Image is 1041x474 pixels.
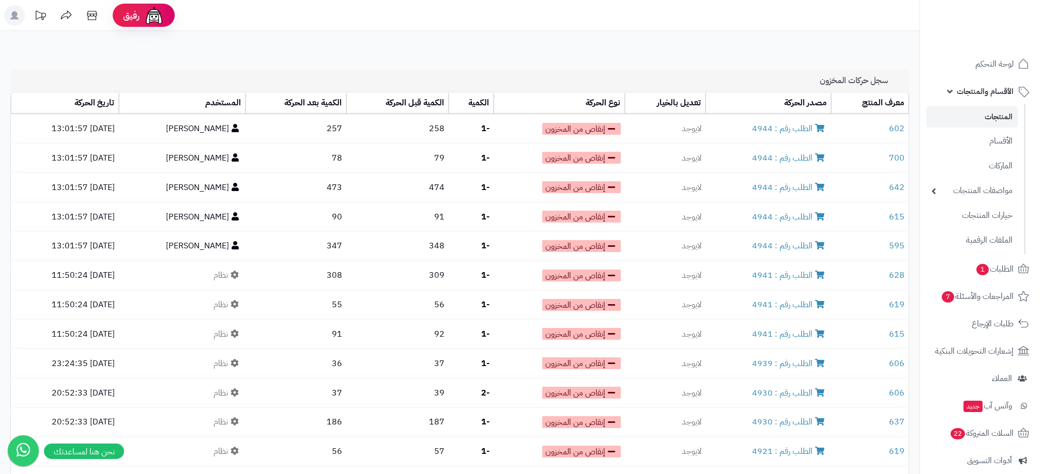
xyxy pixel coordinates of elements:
span: إنقاص من المخزون [542,152,621,164]
strong: -1 [481,328,489,340]
td: 257 [246,115,346,144]
small: [DATE] 13:01:57 [52,181,115,194]
a: الطلب رقم : 4944 [752,152,827,164]
a: الطلب رقم : 4941 [752,269,827,281]
td: 90 [246,202,346,231]
a: 700 [889,152,905,164]
th: مصدر الحركة [706,93,831,114]
span: إنقاص من المخزون [542,328,621,340]
strong: -1 [481,269,489,281]
span: لايوجد [682,152,701,164]
a: 606 [889,357,905,370]
small: [DATE] 11:50:24 [52,328,115,340]
a: 628 [889,269,905,281]
td: 348 [346,232,449,261]
span: نظام [213,416,241,428]
span: نظام [213,328,241,340]
span: إنقاص من المخزون [542,270,621,281]
span: لايوجد [682,357,701,370]
span: طلبات الإرجاع [972,317,1014,331]
span: لايوجد [682,240,701,252]
a: 642 [889,181,905,194]
span: نظام [213,298,241,311]
span: السلات المتروكة [950,426,1014,440]
a: 637 [889,416,905,428]
th: تعديل بالخيار [625,93,706,114]
span: 7 [941,291,955,303]
a: الطلب رقم : 4930 [752,416,827,428]
strong: -1 [481,298,489,311]
a: 615 [889,211,905,223]
a: الطلب رقم : 4939 [752,357,827,370]
img: logo-2.png [971,13,1031,35]
span: نظام [213,445,241,457]
small: [DATE] 20:52:33 [52,387,115,399]
span: 1 [976,263,989,276]
span: إنقاص من المخزون [542,446,621,457]
span: لايوجد [682,122,701,135]
span: المراجعات والأسئلة [941,289,1014,304]
span: أدوات التسويق [967,453,1012,468]
strong: -1 [481,211,489,223]
h3: سجل حركات المخزون [820,76,901,86]
th: الكمية بعد الحركة [246,93,346,114]
small: [DATE] 11:50:24 [52,298,115,311]
strong: -1 [481,181,489,194]
td: 186 [246,408,346,437]
td: 474 [346,173,449,202]
span: رفيق [123,9,140,22]
td: 473 [246,173,346,202]
span: لايوجد [682,181,701,194]
a: 606 [889,387,905,399]
strong: -1 [481,416,489,428]
span: لوحة التحكم [975,57,1014,71]
span: لايوجد [682,269,701,281]
a: الطلب رقم : 4921 [752,445,827,457]
td: 91 [246,320,346,349]
td: 36 [246,349,346,378]
strong: -1 [481,357,489,370]
small: [DATE] 13:01:57 [52,152,115,164]
th: نوع الحركة [494,93,625,114]
a: 619 [889,445,905,457]
th: الكمية قبل الحركة [346,93,449,114]
td: 347 [246,232,346,261]
td: 92 [346,320,449,349]
span: الطلبات [975,262,1014,276]
span: لايوجد [682,211,701,223]
a: خيارات المنتجات [926,204,1018,227]
td: 56 [346,291,449,320]
td: 258 [346,115,449,144]
span: لايوجد [682,445,701,457]
a: تحديثات المنصة [27,5,53,28]
span: العملاء [992,371,1012,386]
a: العملاء [926,366,1035,391]
a: السلات المتروكة22 [926,421,1035,446]
span: إنقاص من المخزون [542,211,621,223]
td: 37 [246,378,346,407]
td: 309 [346,261,449,290]
a: الطلب رقم : 4930 [752,387,827,399]
strong: -1 [481,445,489,457]
a: الطلب رقم : 4944 [752,181,827,194]
strong: -1 [481,122,489,135]
td: [PERSON_NAME] [119,173,246,202]
th: الكمية [449,93,494,114]
a: طلبات الإرجاع [926,311,1035,336]
a: 602 [889,122,905,135]
span: إنقاص من المخزون [542,181,621,193]
span: إنقاص من المخزون [542,357,621,369]
span: الأقسام والمنتجات [957,84,1014,99]
span: جديد [963,401,983,412]
small: [DATE] 13:01:57 [52,211,115,223]
span: لايوجد [682,416,701,428]
small: [DATE] 13:01:57 [52,240,115,252]
td: 308 [246,261,346,290]
span: لايوجد [682,387,701,399]
span: نظام [213,387,241,399]
th: معرف المنتج [831,93,909,114]
a: أدوات التسويق [926,448,1035,473]
a: المراجعات والأسئلة7 [926,284,1035,309]
span: إنقاص من المخزون [542,299,621,311]
span: 22 [950,428,966,440]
